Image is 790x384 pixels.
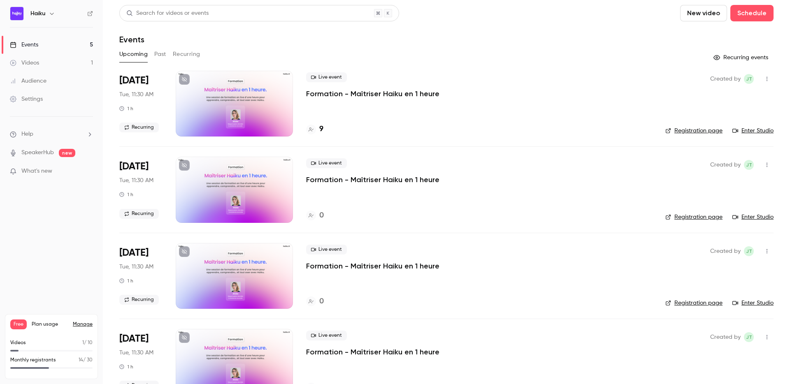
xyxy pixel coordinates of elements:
a: Manage [73,321,93,328]
a: Enter Studio [732,127,774,135]
h6: Haiku [30,9,45,18]
span: [DATE] [119,332,149,345]
span: Live event [306,72,347,82]
a: Registration page [665,213,723,221]
div: 1 h [119,105,133,112]
img: Haiku [10,7,23,20]
a: Formation - Maîtriser Haiku en 1 heure [306,89,439,99]
div: Audience [10,77,46,85]
a: Enter Studio [732,299,774,307]
p: / 30 [79,356,93,364]
button: Schedule [730,5,774,21]
span: new [59,149,75,157]
span: jT [746,246,752,256]
span: [DATE] [119,246,149,259]
a: Formation - Maîtriser Haiku en 1 heure [306,347,439,357]
span: Live event [306,331,347,340]
a: 9 [306,124,323,135]
div: Aug 26 Tue, 11:30 AM (Europe/Paris) [119,243,163,309]
span: jean Touzet [744,74,754,84]
span: Created by [710,332,741,342]
span: What's new [21,167,52,176]
div: Settings [10,95,43,103]
a: Registration page [665,299,723,307]
span: Created by [710,160,741,170]
span: Recurring [119,295,159,305]
div: 1 h [119,278,133,284]
span: Tue, 11:30 AM [119,90,153,99]
span: Tue, 11:30 AM [119,176,153,185]
button: Recurring events [710,51,774,64]
span: [DATE] [119,74,149,87]
a: Formation - Maîtriser Haiku en 1 heure [306,175,439,185]
button: New video [680,5,727,21]
span: jT [746,160,752,170]
p: Monthly registrants [10,356,56,364]
button: Recurring [173,48,200,61]
span: Tue, 11:30 AM [119,349,153,357]
div: 1 h [119,363,133,370]
div: Aug 19 Tue, 11:30 AM (Europe/Paris) [119,157,163,222]
span: jT [746,332,752,342]
span: [DATE] [119,160,149,173]
h1: Events [119,35,144,44]
p: / 10 [82,339,93,347]
span: Created by [710,74,741,84]
span: jean Touzet [744,332,754,342]
a: Formation - Maîtriser Haiku en 1 heure [306,261,439,271]
button: Past [154,48,166,61]
div: Events [10,41,38,49]
div: Videos [10,59,39,67]
a: 0 [306,210,324,221]
div: Search for videos or events [126,9,209,18]
span: Live event [306,158,347,168]
span: jean Touzet [744,160,754,170]
span: 14 [79,358,83,363]
a: SpeakerHub [21,148,54,157]
h4: 0 [319,296,324,307]
span: 1 [82,340,84,345]
span: Help [21,130,33,139]
a: 0 [306,296,324,307]
span: jean Touzet [744,246,754,256]
h4: 0 [319,210,324,221]
span: Recurring [119,123,159,132]
span: jT [746,74,752,84]
span: Free [10,319,27,329]
span: Tue, 11:30 AM [119,263,153,271]
li: help-dropdown-opener [10,130,93,139]
span: Live event [306,245,347,254]
a: Enter Studio [732,213,774,221]
p: Videos [10,339,26,347]
div: Aug 12 Tue, 11:30 AM (Europe/Paris) [119,71,163,136]
span: Recurring [119,209,159,219]
button: Upcoming [119,48,148,61]
h4: 9 [319,124,323,135]
div: 1 h [119,191,133,198]
span: Created by [710,246,741,256]
span: Plan usage [32,321,68,328]
a: Registration page [665,127,723,135]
